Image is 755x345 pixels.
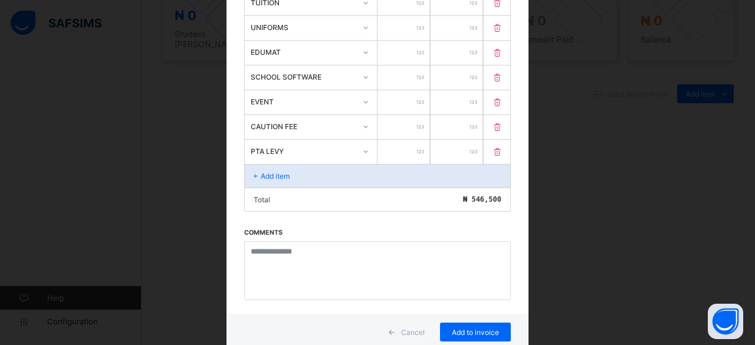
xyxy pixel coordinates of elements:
[251,97,356,106] div: EVENT
[449,328,502,337] span: Add to invoice
[244,229,283,236] label: Comments
[251,73,356,81] div: SCHOOL SOFTWARE
[251,147,356,156] div: PTA LEVY
[251,48,356,57] div: EDUMAT
[251,23,356,32] div: UNIFORMS
[251,122,356,131] div: CAUTION FEE
[261,172,290,180] p: Add item
[401,328,425,337] span: Cancel
[254,195,270,204] p: Total
[463,195,501,203] span: ₦ 546,500
[708,304,743,339] button: Open asap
